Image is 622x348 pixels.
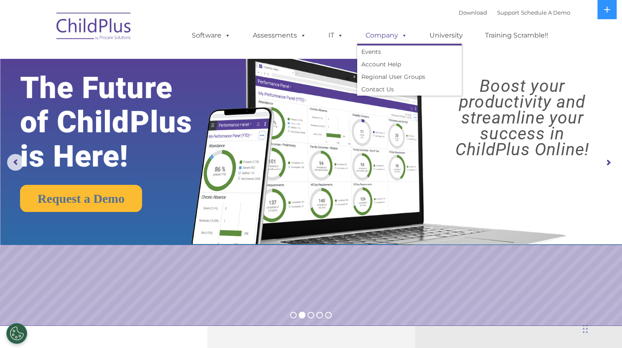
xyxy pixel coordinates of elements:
a: Software [183,27,239,44]
div: Drag [583,316,588,341]
a: Assessments [244,27,315,44]
img: ChildPlus by Procare Solutions [52,7,136,48]
a: Contact Us [357,83,462,96]
a: Download [459,9,487,16]
font: | [459,9,570,16]
a: Regional User Groups [357,71,462,83]
a: University [421,27,471,44]
span: Last name [116,55,142,61]
rs-layer: Boost your productivity and streamline your success in ChildPlus Online! [430,78,614,157]
a: Account Help [357,58,462,71]
iframe: Chat Widget [485,258,622,348]
span: Phone number [116,89,152,96]
a: Request a Demo [20,185,142,212]
a: Support [497,9,519,16]
button: Cookies Settings [6,323,27,344]
a: Events [357,45,462,58]
a: Schedule A Demo [521,9,570,16]
a: Training Scramble!! [477,27,556,44]
rs-layer: The Future of ChildPlus is Here! [20,71,219,174]
a: IT [320,27,352,44]
a: Company [357,27,416,44]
